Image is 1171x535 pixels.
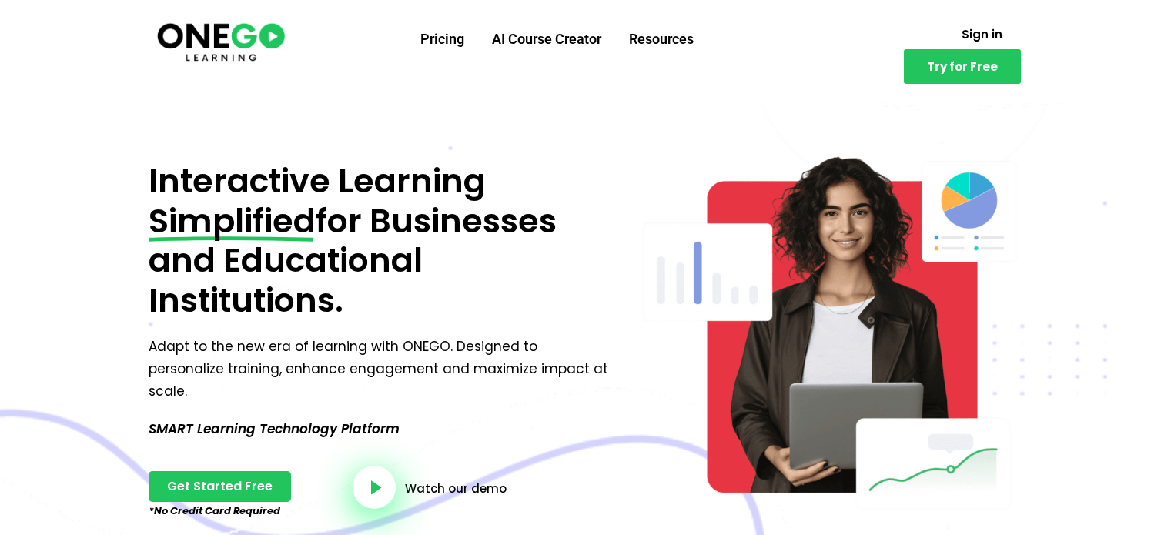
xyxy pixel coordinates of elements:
[904,49,1021,84] a: Try for Free
[407,19,478,59] a: Pricing
[149,202,316,242] span: Simplified
[353,466,396,509] a: video-button
[405,483,507,494] a: Watch our demo
[615,19,708,59] a: Resources
[149,158,486,204] span: Interactive Learning
[943,19,1021,49] a: Sign in
[962,28,1002,40] span: Sign in
[149,418,614,440] p: SMART Learning Technology Platform
[149,198,557,323] span: for Businesses and Educational Institutions.
[149,471,291,502] a: Get Started Free
[478,19,615,59] a: AI Course Creator
[149,503,280,518] em: *No Credit Card Required
[927,61,998,72] span: Try for Free
[167,480,273,493] span: Get Started Free
[149,336,614,403] p: Adapt to the new era of learning with ONEGO. Designed to personalize training, enhance engagement...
